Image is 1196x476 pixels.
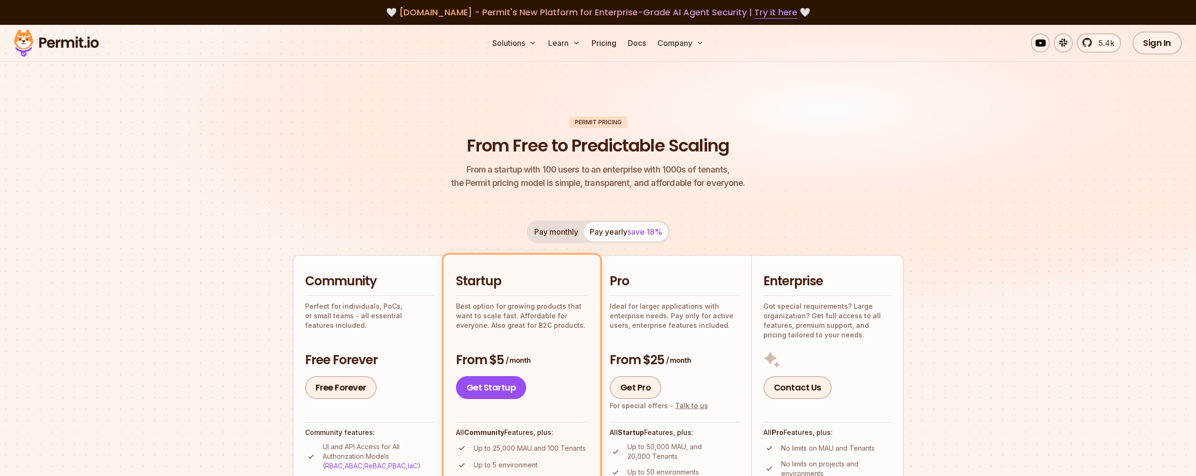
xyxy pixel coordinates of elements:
strong: Community [464,428,504,436]
button: Pay monthly [529,222,584,241]
img: Permit logo [10,27,103,59]
h4: All Features, plus: [610,428,740,437]
p: No limits on MAU and Tenants [781,444,875,453]
a: Try it here [754,6,797,19]
button: Learn [544,33,584,53]
p: Got special requirements? Large organization? Get full access to all features, premium support, a... [763,302,891,340]
a: PBAC [388,462,406,470]
span: From a startup with 100 users to an enterprise with 1000s of tenants, [451,163,745,176]
a: Contact Us [763,376,832,399]
h4: Community features: [305,428,434,437]
span: / month [506,356,530,365]
span: / month [666,356,691,365]
a: Free Forever [305,376,377,399]
p: Up to 5 environment [474,460,538,470]
a: ABAC [345,462,362,470]
p: UI and API Access for All Authorization Models ( , , , , ) [323,442,434,471]
h2: Community [305,273,434,290]
h2: Pro [610,273,740,290]
span: 5.4k [1093,37,1114,49]
h2: Startup [456,273,588,290]
a: 5.4k [1077,33,1121,53]
h4: All Features, plus: [763,428,891,437]
p: Perfect for individuals, PoCs, or small teams - all essential features included. [305,302,434,330]
p: Up to 25,000 MAU and 100 Tenants [474,444,586,453]
a: Docs [624,33,650,53]
h3: Free Forever [305,352,434,369]
h3: From $5 [456,352,588,369]
a: ReBAC [364,462,386,470]
p: Up to 50,000 MAU, and 20,000 Tenants [627,442,740,461]
button: Company [654,33,708,53]
a: RBAC [325,462,343,470]
a: Get Startup [456,376,527,399]
a: Get Pro [610,376,662,399]
span: [DOMAIN_NAME] - Permit's New Platform for Enterprise-Grade AI Agent Security | [399,6,797,18]
a: Sign In [1132,32,1182,54]
p: Ideal for larger applications with enterprise needs. Pay only for active users, enterprise featur... [610,302,740,330]
a: IaC [408,462,418,470]
a: Pricing [588,33,620,53]
h4: All Features, plus: [456,428,588,437]
div: Permit Pricing [569,117,627,128]
p: Best option for growing products that want to scale fast. Affordable for everyone. Also great for... [456,302,588,330]
strong: Startup [618,428,644,436]
p: the Permit pricing model is simple, transparent, and affordable for everyone. [451,163,745,190]
h1: From Free to Predictable Scaling [467,134,729,158]
h3: From $25 [610,352,740,369]
div: 🤍 🤍 [23,6,1173,19]
div: For special offers - [610,401,708,411]
strong: Pro [772,428,783,436]
a: Talk to us [675,401,708,410]
h2: Enterprise [763,273,891,290]
button: Solutions [488,33,540,53]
